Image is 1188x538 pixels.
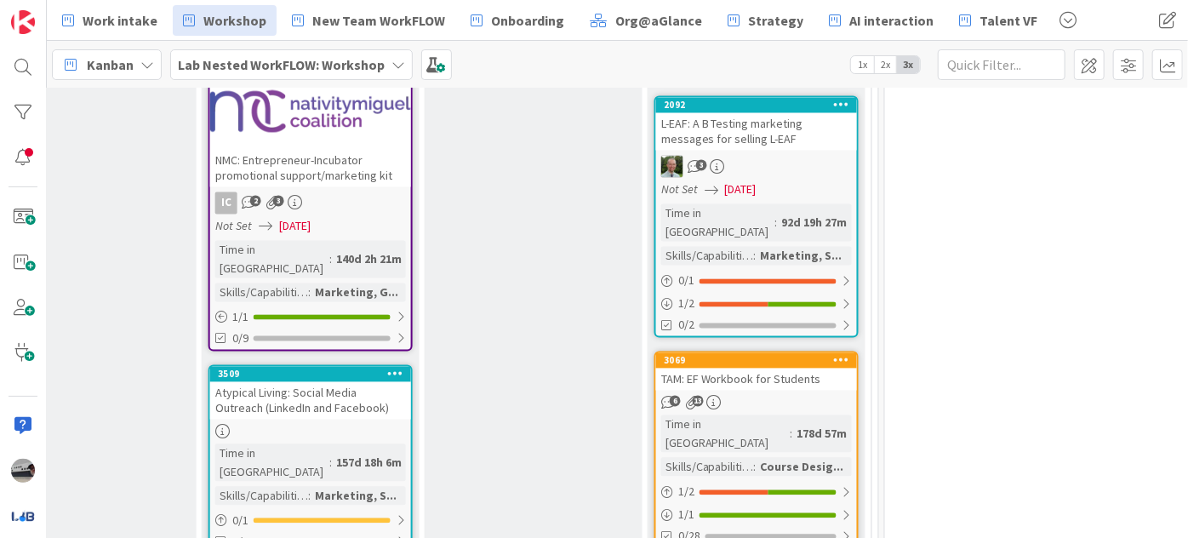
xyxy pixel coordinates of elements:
[210,51,411,187] div: NMC: Entrepreneur-Incubator promotional support/marketing kit
[748,10,803,31] span: Strategy
[210,150,411,187] div: NMC: Entrepreneur-Incubator promotional support/marketing kit
[656,369,857,391] div: TAM: EF Workbook for Students
[332,250,406,269] div: 140d 2h 21m
[250,196,261,207] span: 2
[725,181,757,199] span: [DATE]
[754,458,757,477] span: :
[656,113,857,151] div: L-EAF: A B Testing marketing messages for selling L-EAF
[775,214,778,232] span: :
[656,98,857,113] div: 2092
[273,196,284,207] span: 3
[215,487,308,506] div: Skills/Capabilities
[203,10,266,31] span: Workshop
[661,458,754,477] div: Skills/Capabilities
[678,295,694,313] span: 1 / 2
[678,507,694,524] span: 1 / 1
[232,309,248,327] span: 1 / 1
[491,10,564,31] span: Onboarding
[215,219,252,234] i: Not Set
[980,10,1037,31] span: Talent VF
[329,250,332,269] span: :
[656,353,857,391] div: 3069TAM: EF Workbook for Students
[11,10,35,34] img: Visit kanbanzone.com
[717,5,814,36] a: Strategy
[661,156,683,178] img: SH
[661,182,698,197] i: Not Set
[949,5,1048,36] a: Talent VF
[178,56,385,73] b: Lab Nested WorkFLOW: Workshop
[851,56,874,73] span: 1x
[232,512,248,530] span: 0 / 1
[11,504,35,528] img: avatar
[312,10,445,31] span: New Team WorkFLOW
[218,369,411,381] div: 3509
[656,98,857,151] div: 2092L-EAF: A B Testing marketing messages for selling L-EAF
[664,355,857,367] div: 3069
[208,49,413,352] a: NMC: Entrepreneur-Incubator promotional support/marketing kitICNot Set[DATE]Time in [GEOGRAPHIC_D...
[656,353,857,369] div: 3069
[656,505,857,526] div: 1/1
[210,511,411,532] div: 0/1
[793,425,852,444] div: 178d 57m
[308,487,311,506] span: :
[279,218,311,236] span: [DATE]
[791,425,793,444] span: :
[661,247,754,266] div: Skills/Capabilities
[678,317,694,335] span: 0/2
[210,382,411,420] div: Atypical Living: Social Media Outreach (LinkedIn and Facebook)
[311,487,401,506] div: Marketing, S...
[654,96,859,338] a: 2092L-EAF: A B Testing marketing messages for selling L-EAFSHNot Set[DATE]Time in [GEOGRAPHIC_DAT...
[52,5,168,36] a: Work intake
[210,367,411,420] div: 3509Atypical Living: Social Media Outreach (LinkedIn and Facebook)
[661,204,775,242] div: Time in [GEOGRAPHIC_DATA]
[678,484,694,501] span: 1 / 2
[661,415,791,453] div: Time in [GEOGRAPHIC_DATA]
[311,283,403,302] div: Marketing, G...
[460,5,574,36] a: Onboarding
[897,56,920,73] span: 3x
[210,307,411,329] div: 1/1
[232,330,248,348] span: 0/9
[215,241,329,278] div: Time in [GEOGRAPHIC_DATA]
[693,396,704,407] span: 13
[282,5,455,36] a: New Team WorkFLOW
[173,5,277,36] a: Workshop
[215,444,329,482] div: Time in [GEOGRAPHIC_DATA]
[332,454,406,472] div: 157d 18h 6m
[656,482,857,503] div: 1/2
[849,10,934,31] span: AI interaction
[329,454,332,472] span: :
[656,271,857,292] div: 0/1
[308,283,311,302] span: :
[83,10,157,31] span: Work intake
[670,396,681,407] span: 6
[210,192,411,215] div: IC
[778,214,852,232] div: 92d 19h 27m
[580,5,712,36] a: Org@aGlance
[874,56,897,73] span: 2x
[215,283,308,302] div: Skills/Capabilities
[819,5,944,36] a: AI interaction
[754,247,757,266] span: :
[87,54,134,75] span: Kanban
[11,459,35,483] img: jB
[757,458,848,477] div: Course Desig...
[656,294,857,315] div: 1/2
[210,367,411,382] div: 3509
[696,160,707,171] span: 3
[615,10,702,31] span: Org@aGlance
[664,100,857,112] div: 2092
[757,247,847,266] div: Marketing, S...
[938,49,1065,80] input: Quick Filter...
[215,192,237,215] div: IC
[656,156,857,178] div: SH
[678,272,694,290] span: 0 / 1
